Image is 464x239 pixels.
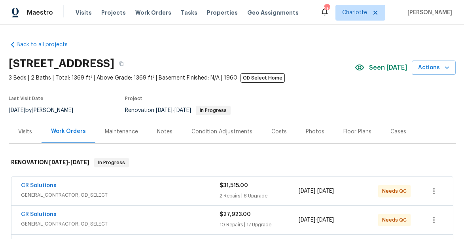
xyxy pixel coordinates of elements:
div: Cases [390,128,406,136]
span: Properties [207,9,238,17]
span: In Progress [95,159,128,167]
div: 2 Repairs | 8 Upgrade [220,192,299,200]
span: Projects [101,9,126,17]
span: In Progress [197,108,230,113]
span: [DATE] [156,108,172,113]
a: Back to all projects [9,41,85,49]
span: OD Select Home [241,73,285,83]
span: GENERAL_CONTRACTOR, OD_SELECT [21,191,220,199]
div: Work Orders [51,127,86,135]
div: RENOVATION [DATE]-[DATE]In Progress [9,150,456,175]
div: Notes [157,128,172,136]
span: Seen [DATE] [369,64,407,72]
div: 26 [324,5,330,13]
a: CR Solutions [21,183,57,188]
span: Maestro [27,9,53,17]
span: Last Visit Date [9,96,44,101]
span: Actions [418,63,449,73]
span: Visits [76,9,92,17]
div: Maintenance [105,128,138,136]
span: [PERSON_NAME] [404,9,452,17]
span: - [49,159,89,165]
span: - [156,108,191,113]
span: Work Orders [135,9,171,17]
div: 10 Repairs | 17 Upgrade [220,221,299,229]
div: Visits [18,128,32,136]
h2: [STREET_ADDRESS] [9,60,114,68]
span: $31,515.00 [220,183,248,188]
div: Condition Adjustments [191,128,252,136]
div: Costs [271,128,287,136]
span: Geo Assignments [247,9,299,17]
span: Project [125,96,142,101]
span: Tasks [181,10,197,15]
span: [DATE] [317,188,334,194]
span: 3 Beds | 2 Baths | Total: 1369 ft² | Above Grade: 1369 ft² | Basement Finished: N/A | 1960 [9,74,355,82]
span: [DATE] [174,108,191,113]
span: [DATE] [70,159,89,165]
button: Actions [412,61,456,75]
span: GENERAL_CONTRACTOR, OD_SELECT [21,220,220,228]
span: [DATE] [9,108,25,113]
span: - [299,216,334,224]
span: Renovation [125,108,231,113]
span: [DATE] [299,217,315,223]
span: [DATE] [299,188,315,194]
span: Charlotte [342,9,367,17]
span: Needs QC [382,216,410,224]
button: Copy Address [114,57,129,71]
span: $27,923.00 [220,212,251,217]
a: CR Solutions [21,212,57,217]
span: [DATE] [49,159,68,165]
div: by [PERSON_NAME] [9,106,83,115]
span: [DATE] [317,217,334,223]
span: Needs QC [382,187,410,195]
h6: RENOVATION [11,158,89,167]
div: Photos [306,128,324,136]
div: Floor Plans [343,128,371,136]
span: - [299,187,334,195]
